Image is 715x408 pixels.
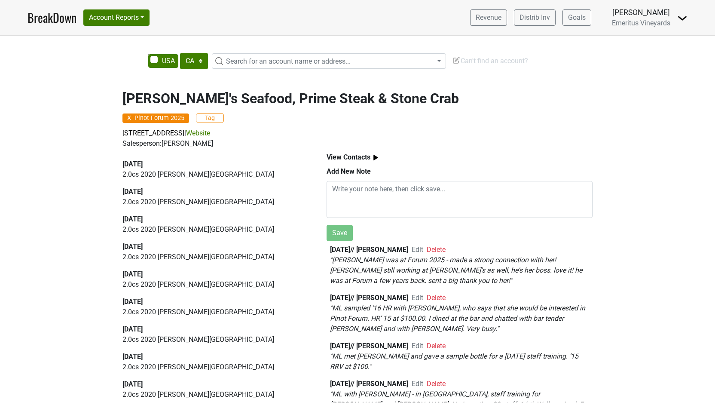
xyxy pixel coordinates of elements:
b: [DATE] // [PERSON_NAME] [330,342,408,350]
div: [PERSON_NAME] [612,7,670,18]
div: [DATE] [122,187,307,197]
em: " ML sampled ‘16 HR with [PERSON_NAME], who says that she would be interested in Pinot Forum. HR’... [330,304,585,333]
em: " [PERSON_NAME] was at Forum 2025 - made a strong connection with her! [PERSON_NAME] still workin... [330,256,582,285]
p: 2.0 cs 2020 [PERSON_NAME][GEOGRAPHIC_DATA] [122,362,307,372]
div: [DATE] [122,269,307,279]
span: Emeritus Vineyards [612,19,670,27]
p: 2.0 cs 2020 [PERSON_NAME][GEOGRAPHIC_DATA] [122,252,307,262]
img: arrow_right.svg [370,152,381,163]
p: 2.0 cs 2020 [PERSON_NAME][GEOGRAPHIC_DATA] [122,307,307,317]
span: Delete [427,294,446,302]
span: Can't find an account? [452,57,528,65]
b: [DATE] // [PERSON_NAME] [330,380,408,388]
b: View Contacts [327,153,370,161]
img: Dropdown Menu [677,13,687,23]
span: Delete [427,380,446,388]
span: Pinot Forum 2025 [122,114,189,123]
div: [DATE] [122,159,307,169]
span: Edit [412,380,423,388]
span: Edit [412,245,423,254]
a: Distrib Inv [514,9,556,26]
p: 2.0 cs 2020 [PERSON_NAME][GEOGRAPHIC_DATA] [122,224,307,235]
em: " ML met [PERSON_NAME] and gave a sample bottle for a [DATE] staff training. ‘15 RRV at $100. " [330,352,578,371]
span: Edit [412,342,423,350]
a: Revenue [470,9,507,26]
div: [DATE] [122,214,307,224]
span: Delete [427,342,446,350]
b: [DATE] // [PERSON_NAME] [330,245,408,254]
h2: [PERSON_NAME]'s Seafood, Prime Steak & Stone Crab [122,90,593,107]
a: Goals [562,9,591,26]
button: Save [327,225,353,241]
b: Add New Note [327,167,371,175]
div: [DATE] [122,242,307,252]
a: Website [186,129,210,137]
p: | [122,128,593,138]
p: 2.0 cs 2020 [PERSON_NAME][GEOGRAPHIC_DATA] [122,390,307,400]
div: [DATE] [122,324,307,334]
p: 2.0 cs 2020 [PERSON_NAME][GEOGRAPHIC_DATA] [122,279,307,290]
b: [DATE] // [PERSON_NAME] [330,294,408,302]
span: X [127,115,131,121]
p: 2.0 cs 2020 [PERSON_NAME][GEOGRAPHIC_DATA] [122,334,307,345]
span: Delete [427,245,446,254]
button: Tag [196,113,224,123]
div: [DATE] [122,352,307,362]
span: Search for an account name or address... [226,57,351,65]
div: [DATE] [122,297,307,307]
a: [STREET_ADDRESS] [122,129,184,137]
img: Edit [452,56,461,64]
button: Account Reports [83,9,150,26]
p: 2.0 cs 2020 [PERSON_NAME][GEOGRAPHIC_DATA] [122,197,307,207]
span: Edit [412,294,423,302]
p: 2.0 cs 2020 [PERSON_NAME][GEOGRAPHIC_DATA] [122,169,307,180]
a: BreakDown [27,9,76,27]
div: [DATE] [122,379,307,390]
div: Salesperson: [PERSON_NAME] [122,138,593,149]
